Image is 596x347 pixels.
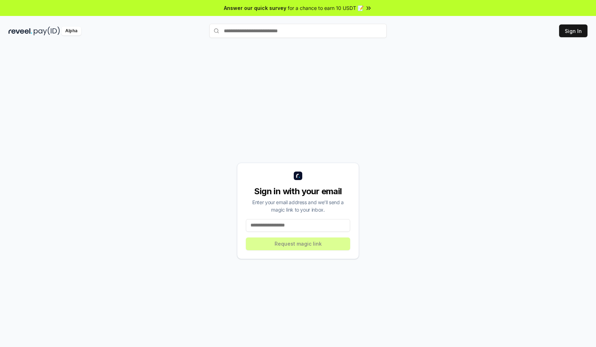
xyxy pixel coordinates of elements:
[34,27,60,35] img: pay_id
[559,24,587,37] button: Sign In
[288,4,364,12] span: for a chance to earn 10 USDT 📝
[246,198,350,213] div: Enter your email address and we’ll send a magic link to your inbox.
[294,172,302,180] img: logo_small
[61,27,81,35] div: Alpha
[224,4,286,12] span: Answer our quick survey
[246,186,350,197] div: Sign in with your email
[9,27,32,35] img: reveel_dark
